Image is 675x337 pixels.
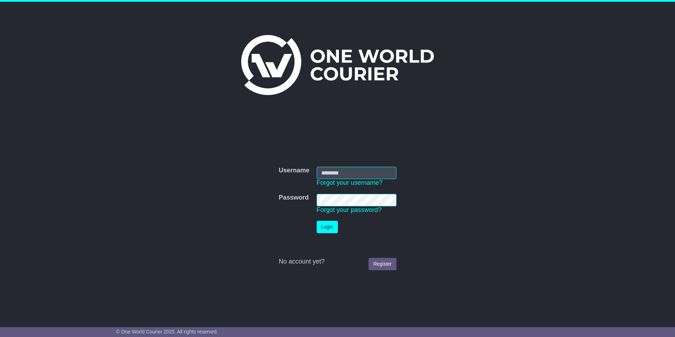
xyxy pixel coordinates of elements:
a: Register [369,258,396,270]
button: Login [317,221,338,233]
label: Password [279,194,309,202]
span: © One World Courier 2025. All rights reserved. [116,329,218,335]
img: One World [241,35,434,95]
label: Username [279,167,309,175]
a: Forgot your username? [317,179,383,186]
a: Forgot your password? [317,206,382,213]
div: No account yet? [279,258,396,266]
